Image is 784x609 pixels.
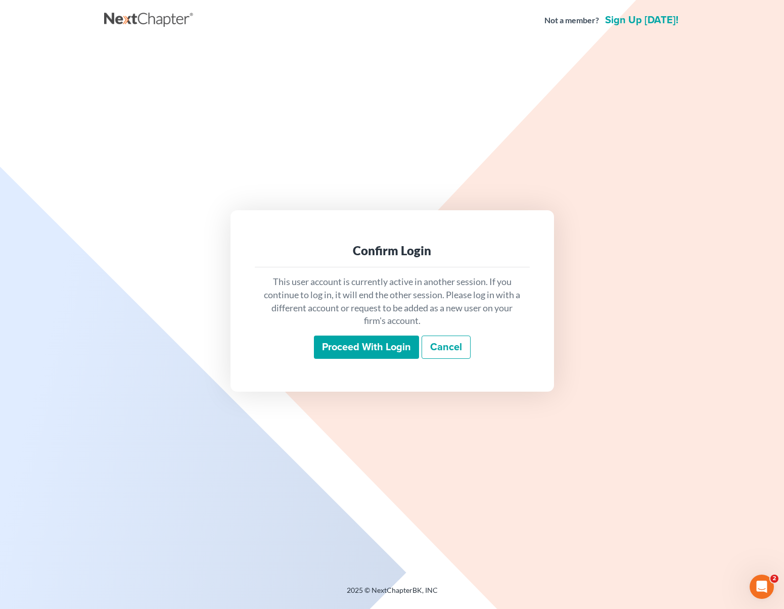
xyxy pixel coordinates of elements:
[750,575,774,599] iframe: Intercom live chat
[770,575,778,583] span: 2
[544,15,599,26] strong: Not a member?
[104,585,680,603] div: 2025 © NextChapterBK, INC
[263,275,522,327] p: This user account is currently active in another session. If you continue to log in, it will end ...
[263,243,522,259] div: Confirm Login
[422,336,471,359] a: Cancel
[603,15,680,25] a: Sign up [DATE]!
[314,336,419,359] input: Proceed with login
